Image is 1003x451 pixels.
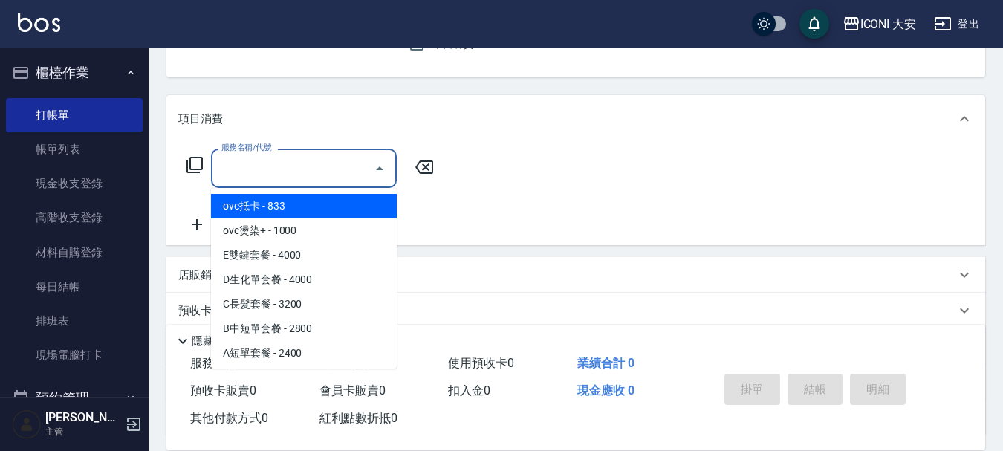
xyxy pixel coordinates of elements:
[12,409,42,439] img: Person
[6,304,143,338] a: 排班表
[166,95,985,143] div: 項目消費
[211,292,397,317] span: C長髮套餐 - 3200
[577,383,634,398] span: 現金應收 0
[6,338,143,372] a: 現場電腦打卡
[178,267,223,283] p: 店販銷售
[448,383,490,398] span: 扣入金 0
[799,9,829,39] button: save
[190,383,256,398] span: 預收卡販賣 0
[211,341,397,366] span: A短單套餐 - 2400
[6,132,143,166] a: 帳單列表
[448,356,514,370] span: 使用預收卡 0
[211,267,397,292] span: D生化單套餐 - 4000
[211,366,397,390] span: ovc染髮套餐 - 3200
[211,194,397,218] span: ovc抵卡 - 833
[577,356,634,370] span: 業績合計 0
[6,53,143,92] button: 櫃檯作業
[319,411,397,425] span: 紅利點數折抵 0
[860,15,917,33] div: ICONI 大安
[837,9,923,39] button: ICONI 大安
[45,425,121,438] p: 主管
[190,356,244,370] span: 服務消費 0
[6,98,143,132] a: 打帳單
[18,13,60,32] img: Logo
[6,201,143,235] a: 高階收支登錄
[211,218,397,243] span: ovc燙染+ - 1000
[6,236,143,270] a: 材料自購登錄
[45,410,121,425] h5: [PERSON_NAME]
[6,270,143,304] a: 每日結帳
[221,142,271,153] label: 服務名稱/代號
[211,243,397,267] span: E雙鍵套餐 - 4000
[178,111,223,127] p: 項目消費
[166,293,985,328] div: 預收卡販賣
[928,10,985,38] button: 登出
[166,257,985,293] div: 店販銷售
[178,303,234,319] p: 預收卡販賣
[6,379,143,418] button: 預約管理
[192,334,259,349] p: 隱藏業績明細
[6,166,143,201] a: 現金收支登錄
[319,383,386,398] span: 會員卡販賣 0
[368,157,392,181] button: Close
[190,411,268,425] span: 其他付款方式 0
[211,317,397,341] span: B中短單套餐 - 2800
